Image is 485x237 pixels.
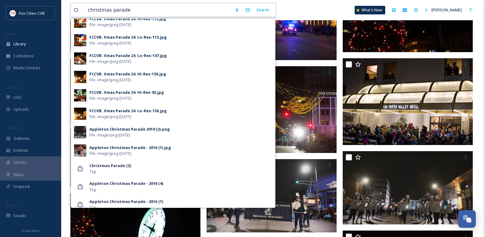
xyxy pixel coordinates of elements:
[13,94,22,100] span: UGC
[74,16,86,28] img: cd8ccd58-49f4-4945-bc67-c5265e240857.jpg
[355,6,385,14] a: What's New
[13,213,26,219] span: Socials
[89,108,167,114] div: FCCVB. Xmas Parade 24. Lo-Res-156.jpg
[6,32,17,36] span: MEDIA
[19,10,45,16] span: Fox Cities CVB
[13,65,40,71] span: Media Centres
[13,147,28,153] span: Embeds
[13,53,34,59] span: Collections
[89,59,131,64] span: File - image/jpeg - [DATE]
[6,85,19,90] span: COLLECT
[6,126,20,131] span: WIDGETS
[74,89,86,101] img: 974223e8-5c89-4e21-ab4c-25c1c6728a9b.jpg
[22,229,39,233] span: Privacy Policy
[13,172,24,178] span: Maps
[22,227,39,234] a: Privacy Policy
[74,144,86,157] img: b2dde2fa-65ee-4dbe-a062-161b3544e05e.jpg
[253,4,272,16] div: Search
[74,71,86,83] img: 72d6ea05-2be7-4d34-83a6-ed66416bdfe0.jpg
[13,41,26,47] span: Library
[13,159,27,165] span: Stories
[89,145,171,151] div: Appleton Christmas Parade - 2016 (1).jpg
[74,126,86,138] img: b22a5c9a-4711-4dc7-9e64-1643d49f25bb.jpg
[74,108,86,120] img: 497a7fb4-28c0-40b0-a199-94578810d744.jpg
[70,59,200,187] img: Appleton Christmas Parade - 2016 (5).jpg
[89,114,131,120] span: File - image/jpeg - [DATE]
[458,210,476,228] button: Open Chat
[89,53,167,59] div: FCCVB. Xmas Parade 24. Lo-Res-147.jpg
[13,184,30,189] span: SnapLink
[74,52,86,65] img: df7cd8ce-e99b-465f-a820-07226dd5490c.jpg
[89,40,131,46] span: File - image/jpeg - [DATE]
[343,151,473,224] img: Appleton Christmas Parade 2019 (8).png
[89,205,96,210] span: Tag
[89,181,163,186] strong: Appleton Christmas Parade - 2016 (4)
[89,199,163,204] strong: Appleton Christmas Parade - 2016 (1)
[89,71,166,77] div: FCCVB. Xmas Parade 24. Hi-Res-156.jpg
[85,3,231,17] input: Search your library
[89,163,131,168] strong: Christmas Parade (2)
[431,7,462,13] span: [PERSON_NAME]
[89,151,131,156] span: File - image/jpeg - [DATE]
[89,95,131,101] span: File - image/jpeg - [DATE]
[421,4,465,16] a: [PERSON_NAME]
[6,203,18,208] span: SOCIALS
[343,58,473,145] img: Appleton Christmas Parade - 2016 (8).jpg
[89,77,131,83] span: File - image/jpeg - [DATE]
[89,90,164,95] div: FCCVB. Xmas Parade 24. Hi-Res-92.jpg
[13,106,29,112] span: Uploads
[89,16,166,22] div: FCCVB. Xmas Parade 24. Hi-Res-113.jpg
[74,34,86,46] img: 354ce36b-3360-4244-b63a-ff155a4fa5ff.jpg
[89,169,96,174] span: Tag
[89,187,96,193] span: Tag
[89,126,170,132] div: Appleton Christmas Parade 2019 (2).png
[13,136,30,141] span: Galleries
[10,10,16,16] img: images.png
[89,132,130,138] span: File - image/png - [DATE]
[89,22,131,28] span: File - image/jpeg - [DATE]
[89,34,167,40] div: FCCVB. Xmas Parade 24. Lo-Res-113.jpg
